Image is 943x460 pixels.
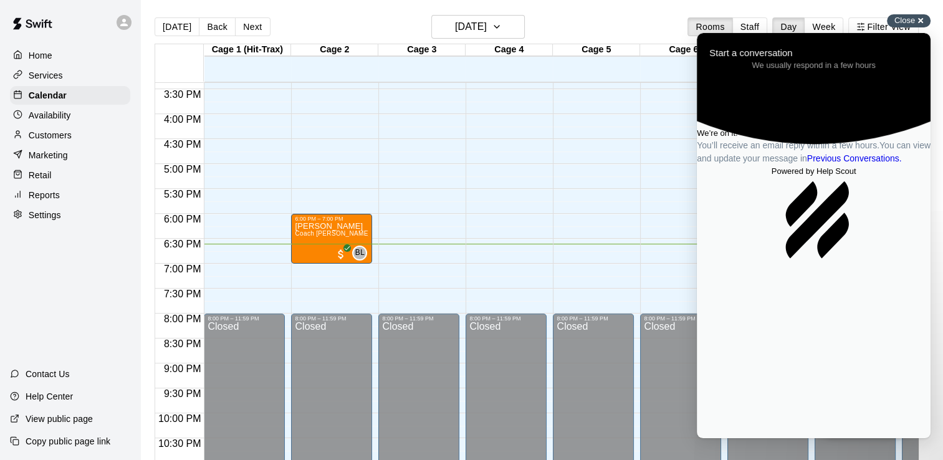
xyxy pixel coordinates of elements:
[295,315,368,322] div: 8:00 PM – 11:59 PM
[161,264,204,274] span: 7:00 PM
[455,18,487,36] h6: [DATE]
[29,49,52,62] p: Home
[469,315,543,322] div: 8:00 PM – 11:59 PM
[29,89,67,102] p: Calendar
[10,126,130,145] a: Customers
[10,106,130,125] a: Availability
[235,17,270,36] button: Next
[466,44,553,56] div: Cage 4
[155,413,204,424] span: 10:00 PM
[161,289,204,299] span: 7:30 PM
[161,189,204,199] span: 5:30 PM
[291,44,378,56] div: Cage 2
[29,169,52,181] p: Retail
[291,214,372,264] div: 6:00 PM – 7:00 PM: Myles Yarbrough
[382,315,456,322] div: 8:00 PM – 11:59 PM
[26,390,73,403] p: Help Center
[29,149,68,161] p: Marketing
[26,435,110,448] p: Copy public page link
[10,146,130,165] a: Marketing
[161,139,204,150] span: 4:30 PM
[204,44,291,56] div: Cage 1 (Hit-Trax)
[26,368,70,380] p: Contact Us
[161,338,204,349] span: 8:30 PM
[208,315,281,322] div: 8:00 PM – 11:59 PM
[26,413,93,425] p: View public page
[557,315,630,322] div: 8:00 PM – 11:59 PM
[10,206,130,224] a: Settings
[29,109,71,122] p: Availability
[355,247,365,259] span: BL
[161,363,204,374] span: 9:00 PM
[29,69,63,82] p: Services
[335,248,347,261] span: All customers have paid
[894,16,915,25] span: Close
[848,17,918,36] button: Filter View
[295,216,368,222] div: 6:00 PM – 7:00 PM
[10,166,130,184] a: Retail
[29,209,61,221] p: Settings
[687,17,732,36] button: Rooms
[357,246,367,261] span: Brent Leffingwell
[10,66,130,85] a: Services
[161,114,204,125] span: 4:00 PM
[161,164,204,175] span: 5:00 PM
[29,189,60,201] p: Reports
[29,129,72,141] p: Customers
[199,17,236,36] button: Back
[732,17,768,36] button: Staff
[887,14,931,27] button: Close
[772,17,805,36] button: Day
[378,44,466,56] div: Cage 3
[697,33,931,438] iframe: Help Scout Beacon - Live Chat, Contact Form, and Knowledge Base
[10,86,130,105] a: Calendar
[161,314,204,324] span: 8:00 PM
[161,89,204,100] span: 3:30 PM
[10,46,130,65] a: Home
[295,230,443,237] span: Coach [PERSON_NAME] 1 Hour Baseball Lesson
[161,214,204,224] span: 6:00 PM
[155,438,204,449] span: 10:30 PM
[352,246,367,261] div: Brent Leffingwell
[161,239,204,249] span: 6:30 PM
[644,315,717,322] div: 8:00 PM – 11:59 PM
[155,17,199,36] button: [DATE]
[640,44,727,56] div: Cage 6
[431,15,525,39] button: [DATE]
[553,44,640,56] div: Cage 5
[804,17,843,36] button: Week
[161,388,204,399] span: 9:30 PM
[10,186,130,204] a: Reports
